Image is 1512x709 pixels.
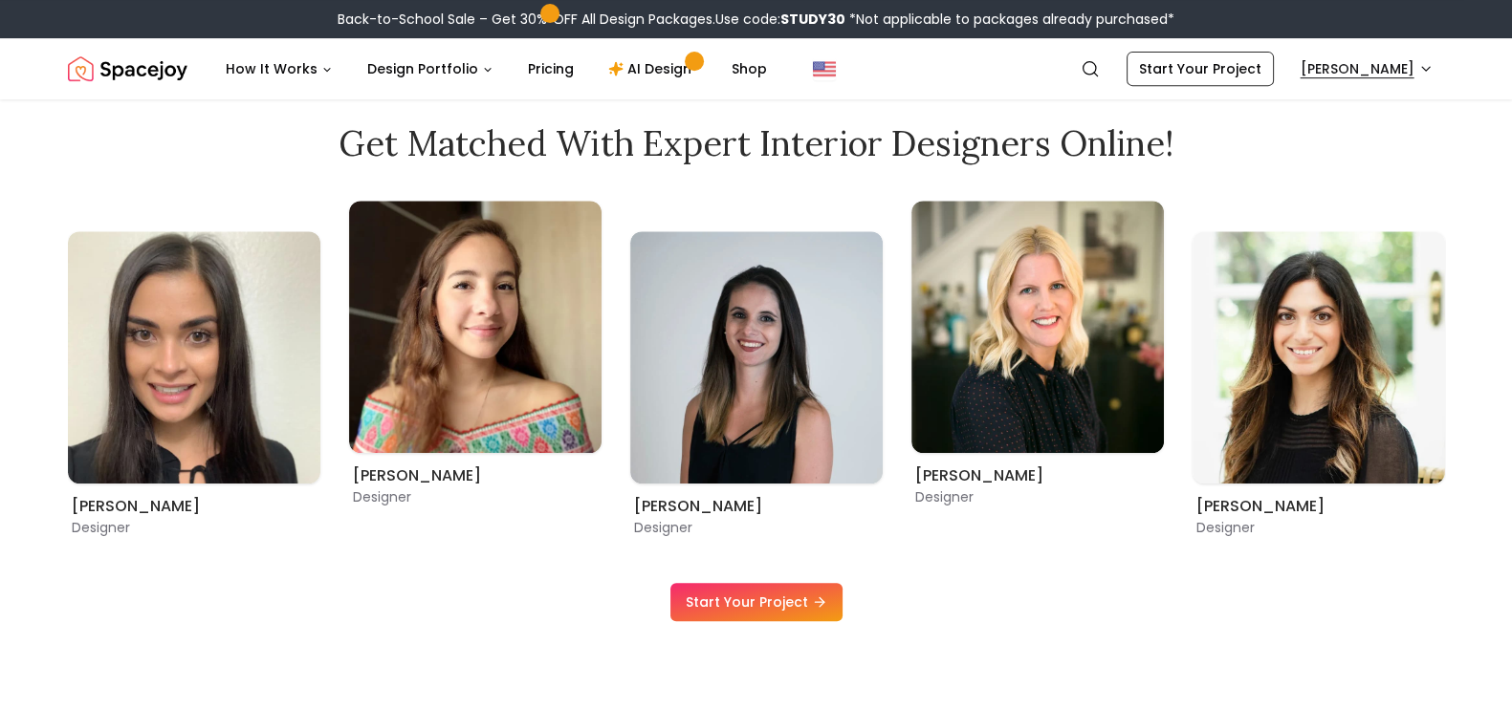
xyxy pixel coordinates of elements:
button: How It Works [210,50,348,88]
img: Ellysia Applewhite [68,231,320,483]
img: Tina Martidelcampo [911,201,1164,453]
p: Designer [634,518,879,537]
h6: [PERSON_NAME] [72,495,317,518]
a: Shop [716,50,782,88]
img: Maria Castillero [349,201,602,453]
button: Design Portfolio [352,50,509,88]
h2: Get Matched with Expert Interior Designers Online! [68,124,1445,162]
h6: [PERSON_NAME] [915,464,1160,487]
img: Christina Manzo [1193,231,1445,483]
h6: [PERSON_NAME] [634,495,879,518]
p: Designer [915,487,1160,506]
p: Designer [72,518,317,537]
a: Start Your Project [1127,52,1274,86]
div: 8 / 8 [68,201,320,537]
h6: [PERSON_NAME] [353,464,598,487]
img: Spacejoy Logo [68,50,187,88]
span: *Not applicable to packages already purchased* [845,10,1174,29]
a: AI Design [593,50,712,88]
div: Carousel [68,201,1445,537]
div: Back-to-School Sale – Get 30% OFF All Design Packages. [338,10,1174,29]
div: 1 / 8 [349,201,602,476]
nav: Main [210,50,782,88]
button: [PERSON_NAME] [1289,52,1445,86]
img: United States [813,57,836,80]
img: Angela Amore [630,231,883,483]
nav: Global [68,38,1445,99]
p: Designer [1196,518,1441,537]
h6: [PERSON_NAME] [1196,495,1441,518]
div: 3 / 8 [911,201,1164,476]
p: Designer [353,487,598,506]
b: STUDY30 [780,10,845,29]
div: 4 / 8 [1193,201,1445,537]
a: Start Your Project [670,583,843,621]
span: Use code: [715,10,845,29]
div: 2 / 8 [630,201,883,537]
a: Spacejoy [68,50,187,88]
a: Pricing [513,50,589,88]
